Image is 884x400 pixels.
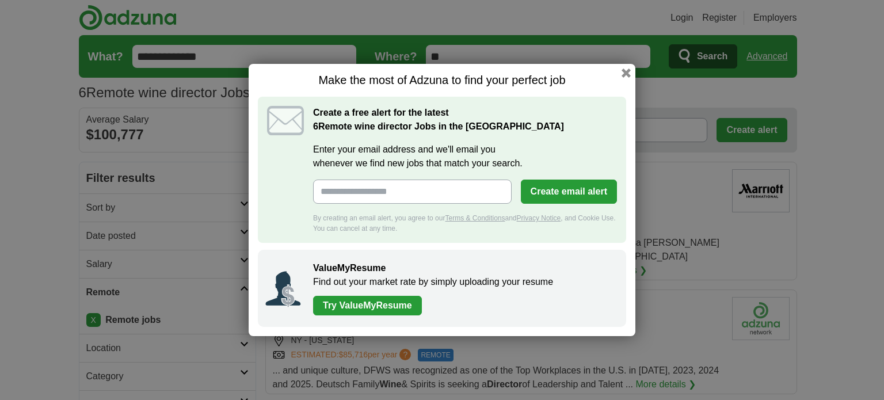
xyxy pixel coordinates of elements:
a: Privacy Notice [517,214,561,222]
label: Enter your email address and we'll email you whenever we find new jobs that match your search. [313,143,617,170]
a: Terms & Conditions [445,214,505,222]
button: Create email alert [521,180,617,204]
strong: Remote wine director Jobs in the [GEOGRAPHIC_DATA] [313,121,564,131]
div: By creating an email alert, you agree to our and , and Cookie Use. You can cancel at any time. [313,213,617,234]
img: icon_email.svg [267,106,304,135]
p: Find out your market rate by simply uploading your resume [313,275,615,289]
h2: Create a free alert for the latest [313,106,617,134]
a: Try ValueMyResume [313,296,422,315]
h2: ValueMyResume [313,261,615,275]
h1: Make the most of Adzuna to find your perfect job [258,73,626,87]
span: 6 [313,120,318,134]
